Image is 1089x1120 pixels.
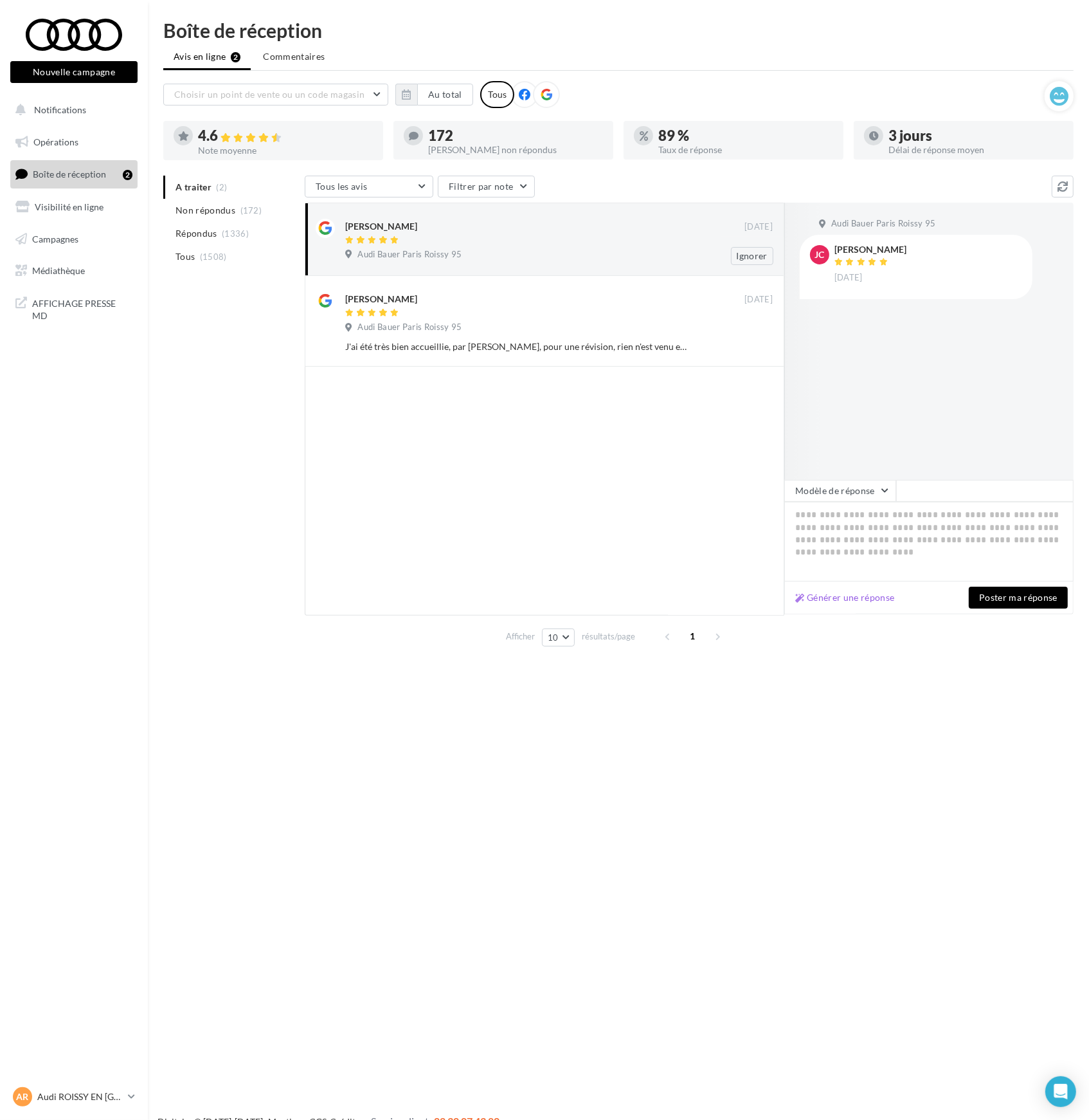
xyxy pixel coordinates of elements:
span: résultats/page [582,630,635,643]
div: 2 [123,170,132,180]
span: Visibilité en ligne [35,201,104,212]
span: Notifications [34,104,86,115]
a: Boîte de réception2 [8,160,140,188]
span: Opérations [33,136,78,147]
span: [DATE] [834,272,863,284]
button: Ignorer [731,247,773,265]
div: Open Intercom Messenger [1045,1076,1076,1107]
a: Campagnes [8,226,140,253]
div: 89 % [658,129,833,143]
a: Médiathèque [8,257,140,284]
span: [DATE] [744,294,773,306]
button: Notifications [8,96,135,124]
div: Délai de réponse moyen [888,145,1063,154]
div: Boîte de réception [163,21,1074,40]
a: Opérations [8,129,140,156]
span: 1 [683,626,703,647]
span: Afficher [506,630,535,643]
div: J'ai été très bien accueillie, par [PERSON_NAME], pour une révision, rien n'est venu entraver le ... [345,340,689,353]
p: Audi ROISSY EN [GEOGRAPHIC_DATA] [37,1090,123,1103]
button: Filtrer par note [438,176,535,197]
button: Choisir un point de vente ou un code magasin [163,84,388,106]
span: 10 [548,632,559,643]
a: AFFICHAGE PRESSE MD [8,289,140,327]
span: Campagnes [32,233,78,244]
button: Au total [395,84,473,106]
span: AFFICHAGE PRESSE MD [32,295,132,322]
span: Audi Bauer Paris Roissy 95 [357,322,462,333]
span: AR [17,1090,29,1103]
span: Audi Bauer Paris Roissy 95 [357,249,462,261]
span: (1508) [200,252,227,262]
div: Taux de réponse [658,145,833,154]
div: [PERSON_NAME] [345,220,417,233]
span: Répondus [175,227,217,240]
div: Tous [480,81,514,108]
button: Nouvelle campagne [10,61,138,83]
span: Choisir un point de vente ou un code magasin [174,89,364,100]
span: Boîte de réception [33,169,106,179]
span: (1336) [222,228,249,239]
span: Tous les avis [316,181,368,192]
div: Note moyenne [198,146,373,155]
button: Au total [417,84,473,106]
span: Médiathèque [32,265,85,276]
button: Générer une réponse [790,590,900,605]
span: Tous [175,250,195,263]
div: 4.6 [198,129,373,143]
button: 10 [542,629,575,647]
span: Audi Bauer Paris Roissy 95 [831,218,935,230]
span: JC [815,248,825,261]
button: Modèle de réponse [784,480,896,502]
button: Poster ma réponse [969,587,1068,609]
a: Visibilité en ligne [8,194,140,221]
span: [DATE] [744,221,773,233]
div: [PERSON_NAME] [834,245,906,254]
span: (172) [240,205,262,216]
div: [PERSON_NAME] non répondus [428,145,603,154]
a: AR Audi ROISSY EN [GEOGRAPHIC_DATA] [10,1085,138,1109]
div: [PERSON_NAME] [345,293,417,306]
div: 172 [428,129,603,143]
span: Non répondus [175,204,235,217]
div: 3 jours [888,129,1063,143]
button: Tous les avis [305,176,433,197]
span: Commentaires [263,50,325,63]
